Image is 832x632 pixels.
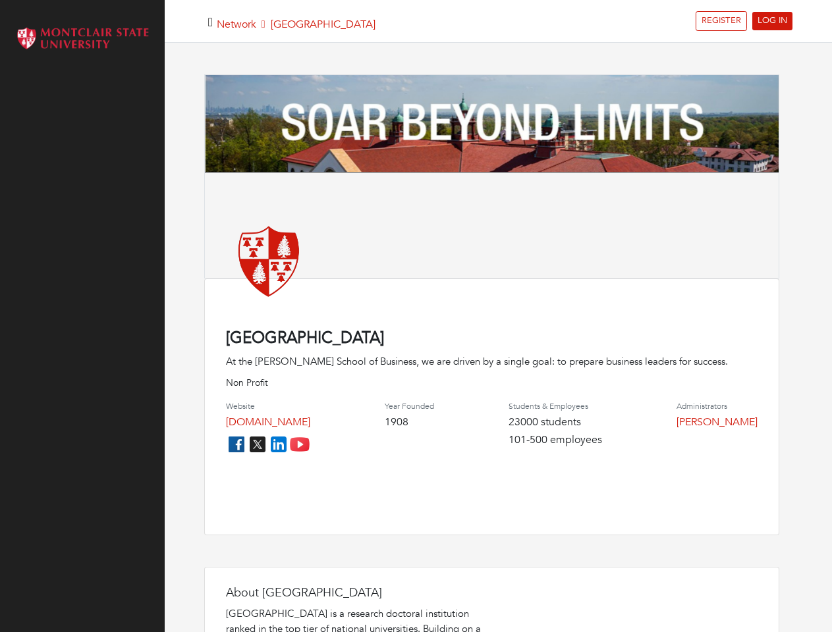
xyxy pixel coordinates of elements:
div: At the [PERSON_NAME] School of Business, we are driven by a single goal: to prepare business lead... [226,354,758,369]
img: Montclair%20Banner.png [205,75,779,173]
h4: Year Founded [385,402,434,411]
a: REGISTER [696,11,747,31]
h4: About [GEOGRAPHIC_DATA] [226,586,489,600]
a: [DOMAIN_NAME] [226,415,310,429]
h4: Website [226,402,310,411]
p: Non Profit [226,376,758,390]
h4: Administrators [677,402,758,411]
img: youtube_icon-fc3c61c8c22f3cdcae68f2f17984f5f016928f0ca0694dd5da90beefb88aa45e.png [289,434,310,455]
a: Network [217,17,256,32]
h5: [GEOGRAPHIC_DATA] [217,18,375,31]
h4: 1908 [385,416,434,429]
img: facebook_icon-256f8dfc8812ddc1b8eade64b8eafd8a868ed32f90a8d2bb44f507e1979dbc24.png [226,434,247,455]
img: montclair-state-university.png [226,217,312,303]
h4: 23000 students [509,416,602,429]
a: LOG IN [752,12,792,30]
h4: [GEOGRAPHIC_DATA] [226,329,758,348]
h4: Students & Employees [509,402,602,411]
img: twitter_icon-7d0bafdc4ccc1285aa2013833b377ca91d92330db209b8298ca96278571368c9.png [247,434,268,455]
img: Montclair_logo.png [13,23,152,55]
a: [PERSON_NAME] [677,415,758,429]
h4: 101-500 employees [509,434,602,446]
img: linkedin_icon-84db3ca265f4ac0988026744a78baded5d6ee8239146f80404fb69c9eee6e8e7.png [268,434,289,455]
